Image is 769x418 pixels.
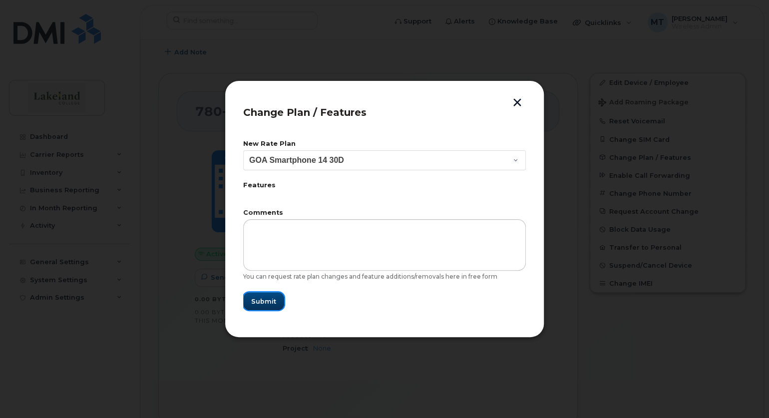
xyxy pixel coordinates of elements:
button: Submit [243,292,284,310]
span: Submit [251,297,276,306]
label: Comments [243,210,526,216]
div: You can request rate plan changes and feature additions/removals here in free form [243,273,526,281]
span: Change Plan / Features [243,106,367,118]
label: Features [243,182,526,189]
label: New Rate Plan [243,141,526,147]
